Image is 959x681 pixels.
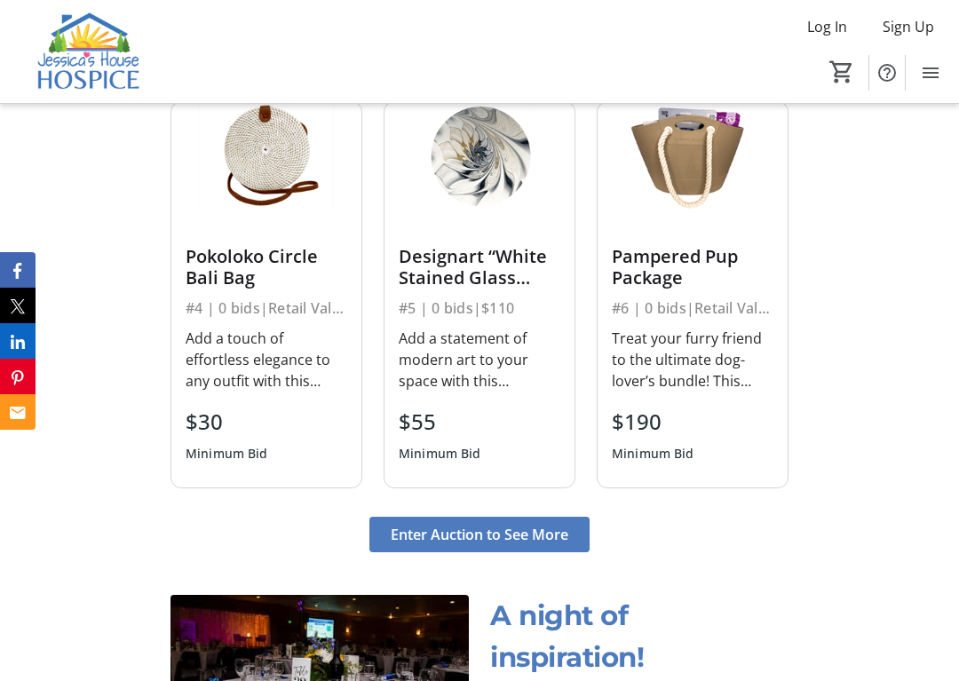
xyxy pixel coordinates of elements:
[883,16,934,37] span: Sign Up
[369,517,590,552] button: Enter Auction to See More
[186,438,268,470] div: Minimum Bid
[612,406,694,438] div: $190
[612,328,773,392] div: Treat your furry friend to the ultimate dog-lover’s bundle! This Pampered Pup Package has everyth...
[399,406,481,438] div: $55
[490,595,789,677] p: A night of inspiration!
[612,296,773,321] div: #6 | 0 bids | Retail Value $375
[399,246,560,289] div: Designart “White Stained Glass Floral Art” Wall Piece
[399,296,560,321] div: #5 | 0 bids | $110
[612,246,773,289] div: Pampered Pup Package
[186,406,268,438] div: $30
[186,246,347,289] div: Pokoloko Circle Bali Bag
[399,328,560,392] div: Add a statement of modern art to your space with this stunning 23” round Designart “White Stained...
[391,524,568,545] span: Enter Auction to See More
[807,16,847,37] span: Log In
[598,102,788,209] img: Pampered Pup Package
[913,55,948,91] button: Menu
[11,7,169,96] img: Jessica's House Hospice's Logo
[612,438,694,470] div: Minimum Bid
[826,56,858,88] button: Cart
[384,102,575,209] img: Designart “White Stained Glass Floral Art” Wall Piece
[869,55,905,91] button: Help
[793,12,861,41] button: Log In
[399,438,481,470] div: Minimum Bid
[171,102,361,209] img: Pokoloko Circle Bali Bag
[186,296,347,321] div: #4 | 0 bids | Retail Value $55
[186,328,347,392] div: Add a touch of effortless elegance to any outfit with this stunning Circle Bali Bag, handcrafted ...
[868,12,948,41] button: Sign Up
